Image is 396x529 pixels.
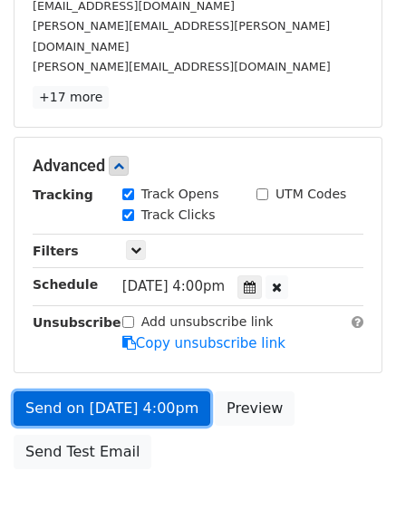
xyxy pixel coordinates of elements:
[122,278,225,294] span: [DATE] 4:00pm
[141,206,216,225] label: Track Clicks
[33,60,331,73] small: [PERSON_NAME][EMAIL_ADDRESS][DOMAIN_NAME]
[33,277,98,292] strong: Schedule
[14,435,151,469] a: Send Test Email
[33,86,109,109] a: +17 more
[122,335,285,351] a: Copy unsubscribe link
[33,19,330,53] small: [PERSON_NAME][EMAIL_ADDRESS][PERSON_NAME][DOMAIN_NAME]
[141,185,219,204] label: Track Opens
[215,391,295,426] a: Preview
[33,244,79,258] strong: Filters
[14,391,210,426] a: Send on [DATE] 4:00pm
[33,188,93,202] strong: Tracking
[33,315,121,330] strong: Unsubscribe
[305,442,396,529] iframe: Chat Widget
[33,156,363,176] h5: Advanced
[275,185,346,204] label: UTM Codes
[141,313,274,332] label: Add unsubscribe link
